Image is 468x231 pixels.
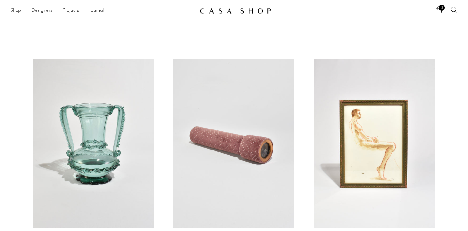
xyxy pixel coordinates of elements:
ul: NEW HEADER MENU [10,5,195,16]
nav: Desktop navigation [10,5,195,16]
a: Projects [62,7,79,15]
a: Shop [10,7,21,15]
a: Journal [89,7,104,15]
a: Designers [31,7,52,15]
span: 3 [439,5,445,11]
